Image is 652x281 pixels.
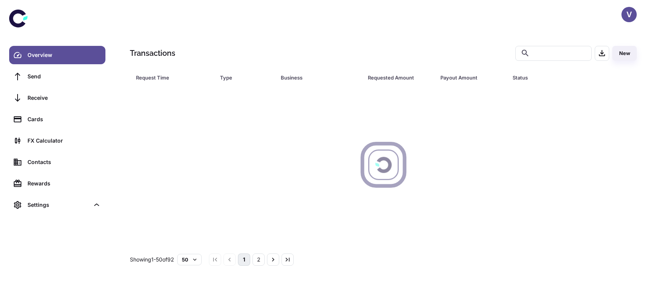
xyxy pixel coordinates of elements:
[368,72,431,83] span: Requested Amount
[28,72,101,81] div: Send
[28,201,89,209] div: Settings
[136,72,211,83] span: Request Time
[130,255,174,264] p: Showing 1-50 of 92
[28,179,101,188] div: Rewards
[513,72,605,83] span: Status
[9,46,105,64] a: Overview
[9,174,105,193] a: Rewards
[440,72,494,83] div: Payout Amount
[9,196,105,214] div: Settings
[612,46,637,61] button: New
[282,253,294,266] button: Go to last page
[9,89,105,107] a: Receive
[440,72,504,83] span: Payout Amount
[220,72,272,83] span: Type
[28,94,101,102] div: Receive
[9,67,105,86] a: Send
[136,72,201,83] div: Request Time
[28,51,101,59] div: Overview
[177,254,202,265] button: 50
[208,253,295,266] nav: pagination navigation
[513,72,595,83] div: Status
[9,153,105,171] a: Contacts
[28,158,101,166] div: Contacts
[252,253,265,266] button: Go to page 2
[621,7,637,22] button: V
[28,136,101,145] div: FX Calculator
[9,110,105,128] a: Cards
[220,72,262,83] div: Type
[9,132,105,150] a: FX Calculator
[368,72,421,83] div: Requested Amount
[130,47,175,59] h1: Transactions
[238,253,250,266] button: page 1
[28,115,101,123] div: Cards
[267,253,279,266] button: Go to next page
